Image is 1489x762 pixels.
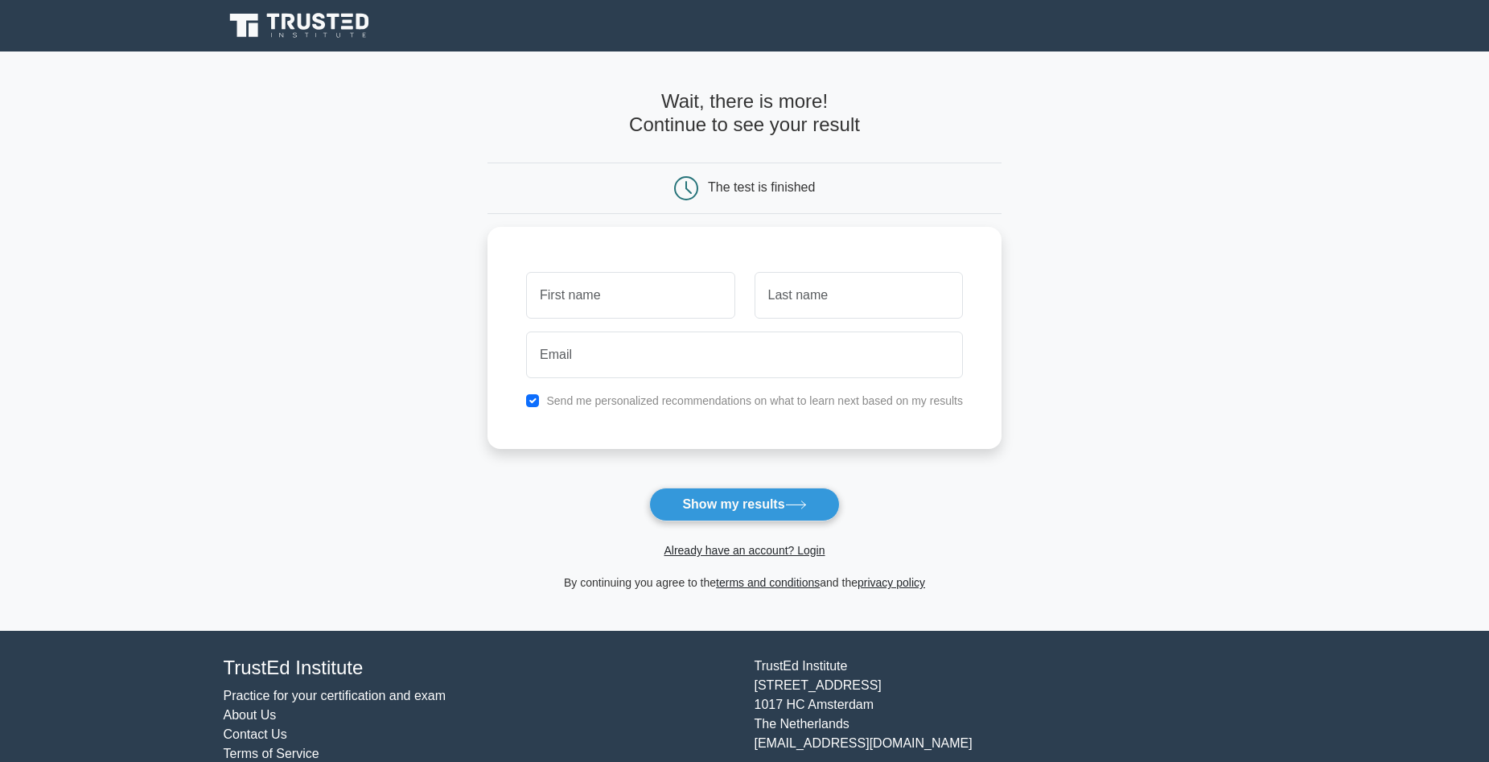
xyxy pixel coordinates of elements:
a: Terms of Service [224,747,319,760]
a: About Us [224,708,277,722]
input: Last name [755,272,963,319]
div: The test is finished [708,180,815,194]
a: privacy policy [858,576,925,589]
a: Contact Us [224,727,287,741]
label: Send me personalized recommendations on what to learn next based on my results [546,394,963,407]
input: First name [526,272,734,319]
a: Already have an account? Login [664,544,825,557]
a: Practice for your certification and exam [224,689,446,702]
h4: Wait, there is more! Continue to see your result [487,90,1002,137]
input: Email [526,332,963,378]
a: terms and conditions [716,576,820,589]
h4: TrustEd Institute [224,657,735,680]
div: By continuing you agree to the and the [478,573,1011,592]
button: Show my results [649,488,839,521]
